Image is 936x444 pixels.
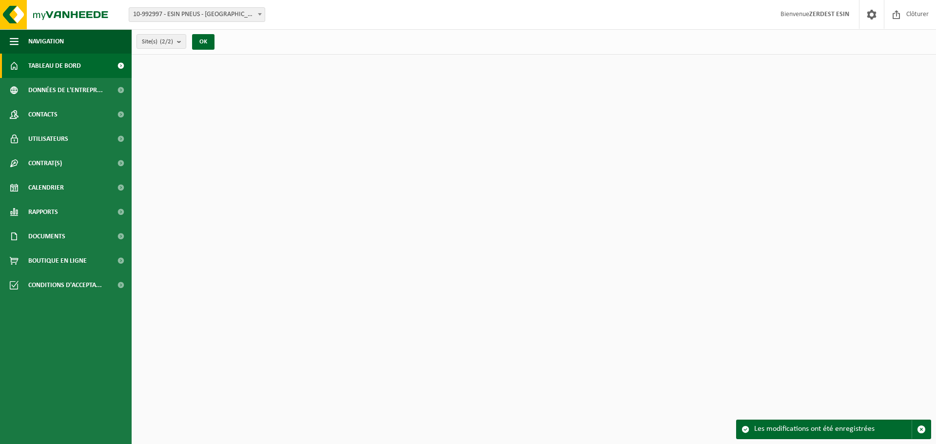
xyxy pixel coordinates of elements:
count: (2/2) [160,39,173,45]
span: Tableau de bord [28,54,81,78]
span: Documents [28,224,65,249]
span: Utilisateurs [28,127,68,151]
strong: ZERDEST ESIN [809,11,849,18]
span: Données de l'entrepr... [28,78,103,102]
span: 10-992997 - ESIN PNEUS - LA LOUVIÈRE [129,7,265,22]
span: Navigation [28,29,64,54]
span: Calendrier [28,175,64,200]
span: Site(s) [142,35,173,49]
div: Les modifications ont été enregistrées [754,420,912,439]
span: Boutique en ligne [28,249,87,273]
button: Site(s)(2/2) [136,34,186,49]
span: 10-992997 - ESIN PNEUS - LA LOUVIÈRE [129,8,265,21]
span: Contrat(s) [28,151,62,175]
span: Rapports [28,200,58,224]
span: Conditions d'accepta... [28,273,102,297]
span: Contacts [28,102,58,127]
button: OK [192,34,214,50]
